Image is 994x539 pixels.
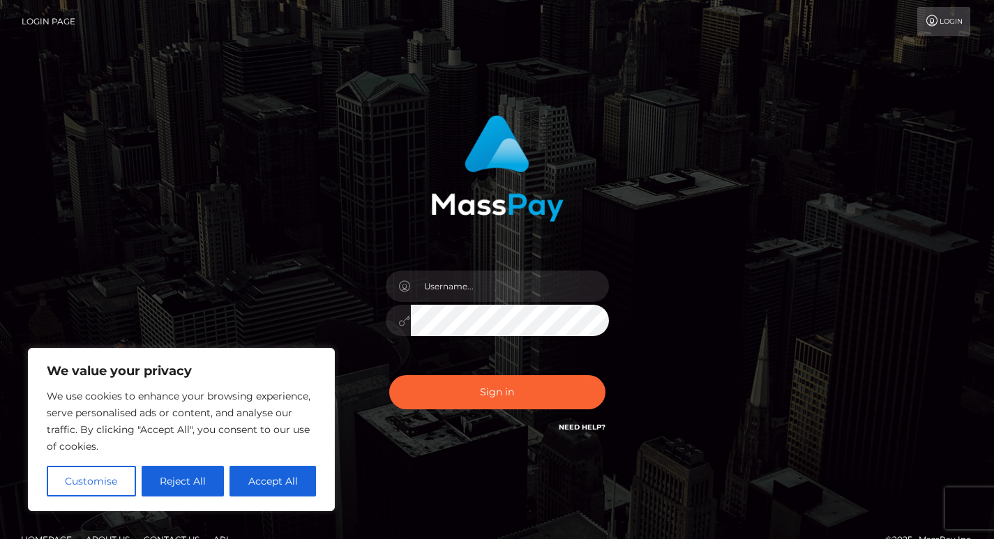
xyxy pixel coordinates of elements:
[22,7,75,36] a: Login Page
[28,348,335,511] div: We value your privacy
[47,388,316,455] p: We use cookies to enhance your browsing experience, serve personalised ads or content, and analys...
[431,115,564,222] img: MassPay Login
[142,466,225,496] button: Reject All
[47,363,316,379] p: We value your privacy
[389,375,605,409] button: Sign in
[47,466,136,496] button: Customise
[559,423,605,432] a: Need Help?
[229,466,316,496] button: Accept All
[917,7,970,36] a: Login
[411,271,609,302] input: Username...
